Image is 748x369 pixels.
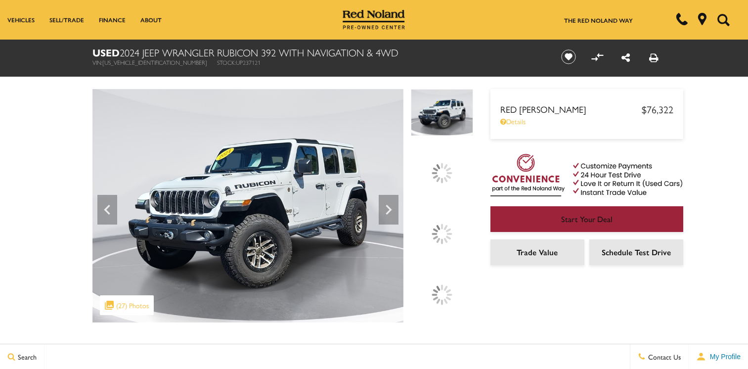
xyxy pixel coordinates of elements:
span: Contact Us [646,352,681,362]
a: Trade Value [490,239,584,265]
button: Open the search field [713,0,733,39]
span: Stock: [217,58,236,67]
a: Print this Used 2024 Jeep Wrangler Rubicon 392 With Navigation & 4WD [649,50,659,64]
span: Red [PERSON_NAME] [500,103,642,115]
img: Red Noland Pre-Owned [343,10,405,30]
a: Share this Used 2024 Jeep Wrangler Rubicon 392 With Navigation & 4WD [621,50,630,64]
button: user-profile-menu [689,344,748,369]
span: Trade Value [517,246,558,258]
button: Compare vehicle [590,49,605,64]
img: Used 2024 Bright White Clearcoat Jeep Rubicon 392 image 1 [411,89,473,136]
a: The Red Noland Way [564,16,633,25]
div: (27) Photos [100,295,154,315]
h1: 2024 Jeep Wrangler Rubicon 392 With Navigation & 4WD [92,47,545,58]
button: Save vehicle [558,49,579,65]
span: Search [15,352,37,362]
span: Schedule Test Drive [602,246,671,258]
a: Schedule Test Drive [589,239,683,265]
span: $76,322 [642,102,673,116]
a: Red Noland Pre-Owned [343,13,405,23]
span: VIN: [92,58,102,67]
span: [US_VEHICLE_IDENTIFICATION_NUMBER] [102,58,207,67]
a: Red [PERSON_NAME] $76,322 [500,102,673,116]
span: Start Your Deal [561,213,613,225]
strong: Used [92,45,120,59]
img: Used 2024 Bright White Clearcoat Jeep Rubicon 392 image 1 [92,89,403,323]
span: My Profile [706,353,741,361]
a: Details [500,116,673,126]
a: Start Your Deal [490,206,683,232]
span: UP237121 [236,58,261,67]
